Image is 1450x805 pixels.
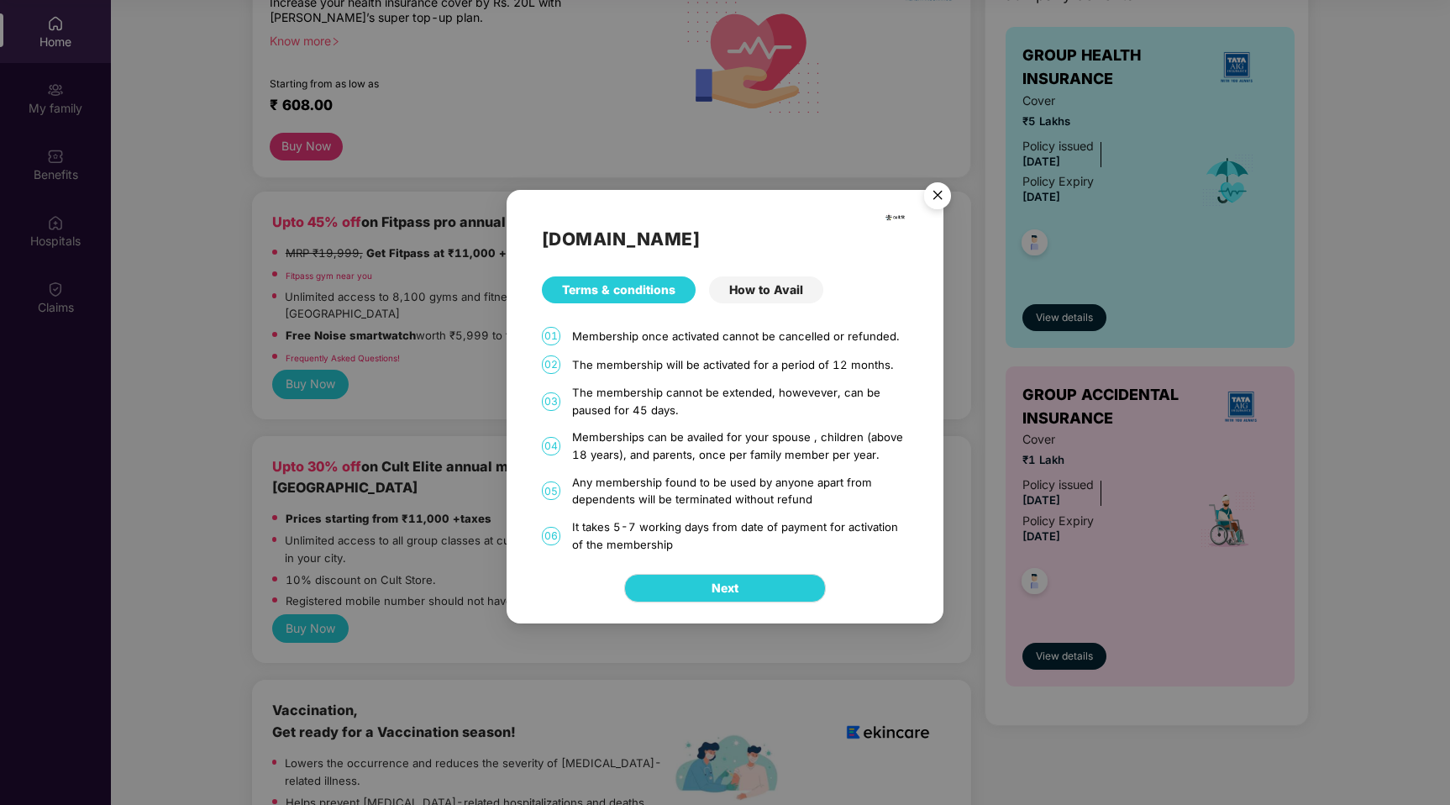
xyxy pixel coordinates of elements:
[572,384,908,418] div: The membership cannot be extended, howevever, can be paused for 45 days.
[542,437,560,455] span: 04
[572,429,908,463] div: Memberships can be availed for your spouse , children (above 18 years), and parents, once per fam...
[572,355,908,373] div: The membership will be activated for a period of 12 months.
[709,276,823,303] div: How to Avail
[885,207,906,228] img: cult.png
[542,392,560,410] span: 03
[572,473,908,508] div: Any membership found to be used by anyone apart from dependents will be terminated without refund
[624,574,826,602] button: Next
[712,579,738,597] span: Next
[542,481,560,500] span: 05
[572,518,908,553] div: It takes 5-7 working days from date of payment for activation of the membership
[542,225,908,253] h2: [DOMAIN_NAME]
[914,174,961,221] img: svg+xml;base64,PHN2ZyB4bWxucz0iaHR0cDovL3d3dy53My5vcmcvMjAwMC9zdmciIHdpZHRoPSI1NiIgaGVpZ2h0PSI1Ni...
[542,327,560,345] span: 01
[914,174,959,219] button: Close
[542,276,696,303] div: Terms & conditions
[542,527,560,545] span: 06
[572,327,908,345] div: Membership once activated cannot be cancelled or refunded.
[542,355,560,374] span: 02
